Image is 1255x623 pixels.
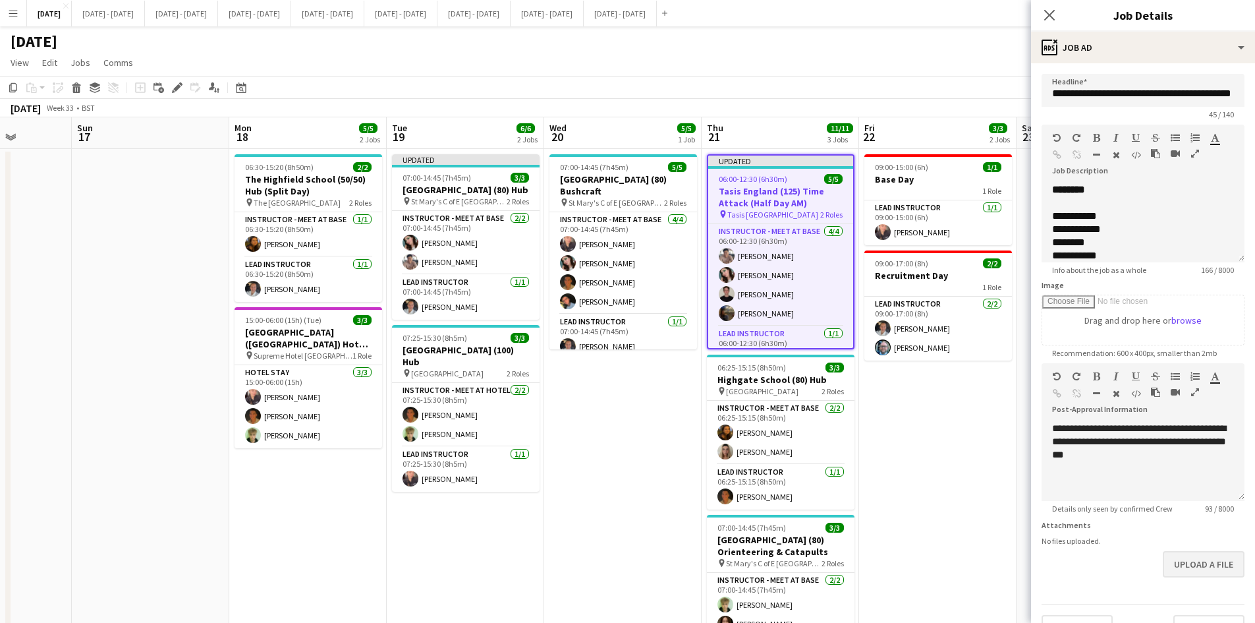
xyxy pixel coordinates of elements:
app-card-role: Lead Instructor1/107:25-15:30 (8h5m)[PERSON_NAME] [392,447,540,492]
div: 1 Job [678,134,695,144]
button: Upload a file [1163,551,1244,578]
div: 06:25-15:15 (8h50m)3/3Highgate School (80) Hub [GEOGRAPHIC_DATA]2 RolesInstructor - Meet at Base2... [707,355,854,510]
span: 5/5 [668,162,686,172]
span: 6/6 [516,123,535,133]
span: Sat [1022,122,1036,134]
span: [GEOGRAPHIC_DATA] [726,386,798,396]
span: Details only seen by confirmed Crew [1042,504,1183,514]
span: 2 Roles [507,369,529,378]
span: 07:00-14:45 (7h45m) [560,162,628,172]
app-job-card: Updated07:00-14:45 (7h45m)3/3[GEOGRAPHIC_DATA] (80) Hub St Mary's C of E [GEOGRAPHIC_DATA]2 Roles... [392,154,540,320]
app-card-role: Instructor - Meet at Base2/207:00-14:45 (7h45m)[PERSON_NAME][PERSON_NAME] [392,211,540,275]
button: [DATE] - [DATE] [511,1,584,26]
h3: The Highfield School (50/50) Hub (Split Day) [235,173,382,197]
app-job-card: 06:30-15:20 (8h50m)2/2The Highfield School (50/50) Hub (Split Day) The [GEOGRAPHIC_DATA]2 RolesIn... [235,154,382,302]
button: Horizontal Line [1092,150,1101,160]
span: 3/3 [825,523,844,533]
button: Unordered List [1171,133,1180,143]
button: [DATE] - [DATE] [364,1,437,26]
app-job-card: 09:00-17:00 (8h)2/2Recruitment Day1 RoleLead Instructor2/209:00-17:00 (8h)[PERSON_NAME][PERSON_NAME] [864,251,1012,361]
span: 3/3 [825,363,844,372]
app-job-card: 09:00-15:00 (6h)1/1Base Day1 RoleLead Instructor1/109:00-15:00 (6h)[PERSON_NAME] [864,154,1012,245]
span: Edit [42,57,57,69]
a: Edit [37,54,63,71]
button: Clear Formatting [1111,388,1121,399]
button: [DATE] - [DATE] [291,1,364,26]
button: Underline [1131,371,1140,382]
button: [DATE] - [DATE] [145,1,218,26]
span: St Mary's C of E [GEOGRAPHIC_DATA] [411,196,507,206]
span: 06:00-12:30 (6h30m) [719,174,787,184]
h1: [DATE] [11,32,57,51]
span: 07:00-14:45 (7h45m) [403,173,471,183]
span: Info about the job as a whole [1042,265,1157,275]
span: 2 Roles [664,198,686,208]
h3: Tasis England (125) Time Attack (Half Day AM) [708,185,853,209]
button: Ordered List [1190,133,1200,143]
button: Paste as plain text [1151,387,1160,398]
div: 2 Jobs [990,134,1010,144]
span: 2 Roles [507,196,529,206]
span: 2 Roles [822,386,844,396]
div: No files uploaded. [1042,536,1244,546]
button: HTML Code [1131,150,1140,160]
span: 5/5 [824,174,843,184]
div: Updated [392,154,540,165]
button: Redo [1072,371,1081,382]
button: Redo [1072,133,1081,143]
button: Unordered List [1171,371,1180,382]
div: Job Ad [1031,32,1255,63]
app-card-role: Lead Instructor1/106:00-12:30 (6h30m) [708,326,853,371]
div: 3 Jobs [827,134,852,144]
h3: Job Details [1031,7,1255,24]
app-job-card: 15:00-06:00 (15h) (Tue)3/3[GEOGRAPHIC_DATA] ([GEOGRAPHIC_DATA]) Hotel - [GEOGRAPHIC_DATA] Supreme... [235,307,382,448]
button: Italic [1111,133,1121,143]
app-job-card: 07:00-14:45 (7h45m)5/5[GEOGRAPHIC_DATA] (80) Bushcraft St Mary's C of E [GEOGRAPHIC_DATA]2 RolesI... [549,154,697,349]
app-job-card: 07:25-15:30 (8h5m)3/3[GEOGRAPHIC_DATA] (100) Hub [GEOGRAPHIC_DATA]2 RolesInstructor - Meet at Hot... [392,325,540,492]
span: 09:00-15:00 (6h) [875,162,928,172]
div: 2 Jobs [517,134,538,144]
span: 2 Roles [820,210,843,220]
button: Paste as plain text [1151,148,1160,159]
a: Comms [98,54,138,71]
button: [DATE] [27,1,72,26]
button: Clear Formatting [1111,150,1121,160]
span: 07:00-14:45 (7h45m) [717,523,786,533]
button: Text Color [1210,371,1219,382]
span: Supreme Hotel [GEOGRAPHIC_DATA] [254,351,352,361]
span: 5/5 [677,123,696,133]
span: 5/5 [359,123,377,133]
span: 06:30-15:20 (8h50m) [245,162,314,172]
label: Attachments [1042,520,1091,530]
div: Updated06:00-12:30 (6h30m)5/5Tasis England (125) Time Attack (Half Day AM) Tasis [GEOGRAPHIC_DATA... [707,154,854,349]
button: Strikethrough [1151,133,1160,143]
button: HTML Code [1131,388,1140,399]
button: Insert video [1171,148,1180,159]
span: 1/1 [983,162,1001,172]
span: 23 [1020,129,1036,144]
button: Insert video [1171,387,1180,398]
span: 2/2 [983,258,1001,268]
span: 93 / 8000 [1194,504,1244,514]
span: 45 / 140 [1198,109,1244,119]
span: 11/11 [827,123,853,133]
span: 07:25-15:30 (8h5m) [403,333,467,343]
span: The [GEOGRAPHIC_DATA] [254,198,341,208]
button: Ordered List [1190,371,1200,382]
button: Underline [1131,133,1140,143]
span: 166 / 8000 [1190,265,1244,275]
span: St Mary's C of E [GEOGRAPHIC_DATA] [726,558,822,568]
button: Undo [1052,371,1061,382]
app-card-role: Lead Instructor1/106:25-15:15 (8h50m)[PERSON_NAME] [707,465,854,510]
div: BST [82,103,95,113]
span: 3/3 [353,315,372,325]
button: Undo [1052,133,1061,143]
span: Tue [392,122,407,134]
div: [DATE] [11,102,41,115]
span: 3/3 [511,173,529,183]
span: View [11,57,29,69]
span: 3/3 [511,333,529,343]
span: 1 Role [352,351,372,361]
app-card-role: Lead Instructor1/107:00-14:45 (7h45m)[PERSON_NAME] [392,275,540,320]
